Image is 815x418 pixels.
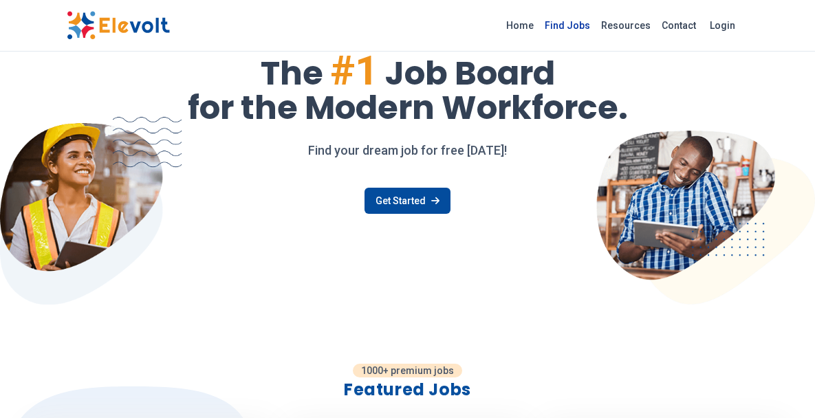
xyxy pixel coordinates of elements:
img: Elevolt [67,11,170,40]
a: Contact [656,14,702,36]
span: #1 [330,46,378,95]
iframe: Chat Widget [746,352,815,418]
a: Login [702,12,743,39]
a: Home [501,14,539,36]
h1: The Job Board for the Modern Workforce. [67,50,749,124]
a: Get Started [365,188,450,214]
a: Find Jobs [539,14,596,36]
h2: Featured Jobs [28,379,787,401]
p: Find your dream job for free [DATE]! [67,141,749,160]
a: Resources [596,14,656,36]
p: 1000+ premium jobs [353,364,462,377]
